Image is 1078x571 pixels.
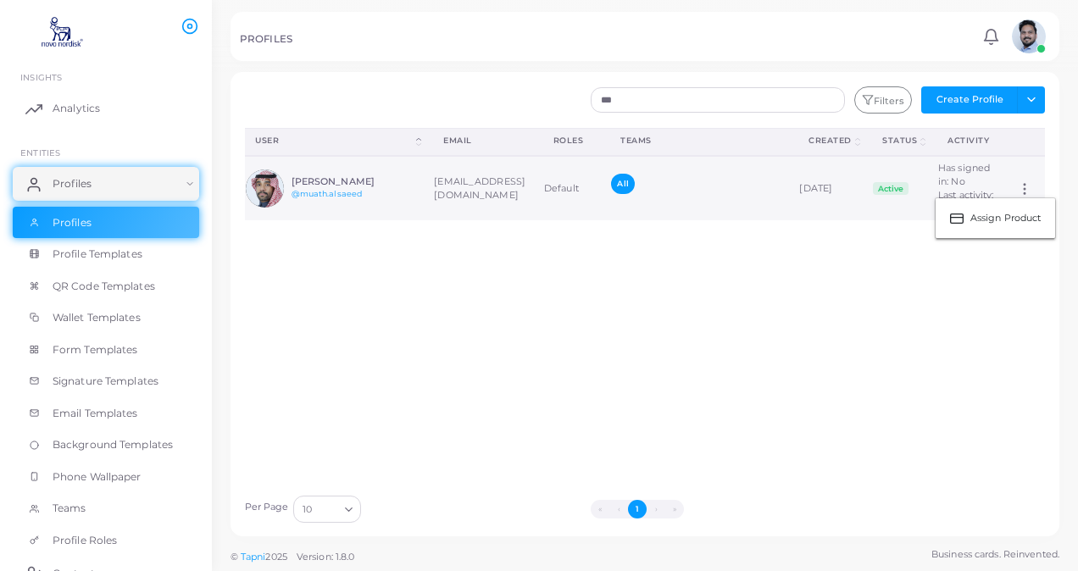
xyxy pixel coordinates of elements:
[20,147,60,158] span: ENTITIES
[365,500,909,518] ul: Pagination
[53,310,141,325] span: Wallet Templates
[938,189,994,214] span: Last activity: [DATE] 15:16
[921,86,1018,114] button: Create Profile
[13,334,199,366] a: Form Templates
[808,135,852,147] div: Created
[53,342,138,358] span: Form Templates
[970,212,1042,225] span: Assign Product
[255,135,413,147] div: User
[535,156,603,220] td: Default
[13,207,199,239] a: Profiles
[15,16,109,47] img: logo
[53,176,92,191] span: Profiles
[297,551,355,563] span: Version: 1.8.0
[53,279,155,294] span: QR Code Templates
[425,156,535,220] td: [EMAIL_ADDRESS][DOMAIN_NAME]
[1012,19,1046,53] img: avatar
[53,215,92,230] span: Profiles
[240,33,292,45] h5: PROFILES
[13,524,199,557] a: Profile Roles
[53,247,142,262] span: Profile Templates
[938,162,990,187] span: Has signed in: No
[611,174,634,193] span: All
[790,156,864,220] td: [DATE]
[53,469,142,485] span: Phone Wallpaper
[13,397,199,430] a: Email Templates
[53,374,158,389] span: Signature Templates
[231,550,354,564] span: ©
[13,302,199,334] a: Wallet Templates
[241,551,266,563] a: Tapni
[314,500,338,518] input: Search for option
[13,492,199,524] a: Teams
[13,167,199,201] a: Profiles
[53,533,117,548] span: Profile Roles
[292,176,416,187] h6: [PERSON_NAME]
[53,501,86,516] span: Teams
[13,461,199,493] a: Phone Wallpaper
[303,501,312,518] span: 10
[53,101,100,116] span: Analytics
[13,365,199,397] a: Signature Templates
[553,135,584,147] div: Roles
[13,429,199,461] a: Background Templates
[265,550,286,564] span: 2025
[443,135,516,147] div: Email
[882,135,917,147] div: Status
[53,437,173,452] span: Background Templates
[620,135,771,147] div: Teams
[1007,19,1050,53] a: avatar
[931,547,1059,562] span: Business cards. Reinvented.
[854,86,912,114] button: Filters
[628,500,647,518] button: Go to page 1
[13,91,199,125] a: Analytics
[53,406,138,421] span: Email Templates
[947,135,989,147] div: activity
[246,169,284,208] img: avatar
[873,182,909,196] span: Active
[245,501,289,514] label: Per Page
[13,270,199,302] a: QR Code Templates
[292,189,363,198] a: @muath.alsaeed
[20,72,62,82] span: INSIGHTS
[293,496,361,523] div: Search for option
[1008,128,1045,156] th: Action
[13,238,199,270] a: Profile Templates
